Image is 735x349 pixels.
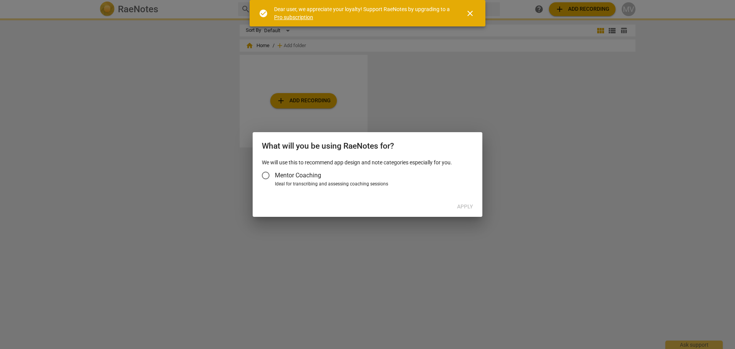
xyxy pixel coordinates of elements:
[262,141,473,151] h2: What will you be using RaeNotes for?
[274,5,452,21] div: Dear user, we appreciate your loyalty! Support RaeNotes by upgrading to a
[262,166,473,188] div: Account type
[275,181,471,188] div: Ideal for transcribing and assessing coaching sessions
[275,171,321,180] span: Mentor Coaching
[461,4,479,23] button: Close
[274,14,313,20] a: Pro subscription
[262,159,473,167] p: We will use this to recommend app design and note categories especially for you.
[465,9,475,18] span: close
[259,9,268,18] span: check_circle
